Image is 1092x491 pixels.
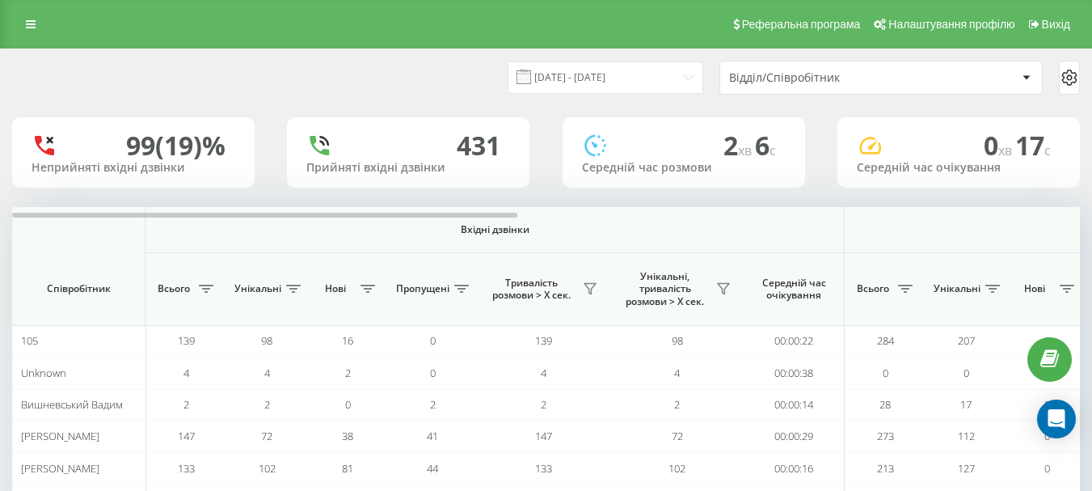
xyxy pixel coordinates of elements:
[21,429,99,443] span: [PERSON_NAME]
[485,277,578,302] span: Тривалість розмови > Х сек.
[427,429,438,443] span: 41
[32,161,235,175] div: Неприйняті вхідні дзвінки
[1037,400,1076,438] div: Open Intercom Messenger
[342,461,353,476] span: 81
[306,161,510,175] div: Прийняті вхідні дзвінки
[261,429,272,443] span: 72
[958,333,975,348] span: 207
[315,282,356,295] span: Нові
[853,282,893,295] span: Всього
[1015,128,1051,163] span: 17
[430,397,436,412] span: 2
[535,461,552,476] span: 133
[729,71,922,85] div: Відділ/Співробітник
[1044,333,1050,348] span: 0
[672,333,683,348] span: 98
[178,461,195,476] span: 133
[958,461,975,476] span: 127
[744,325,845,357] td: 00:00:22
[618,270,711,308] span: Унікальні, тривалість розмови > Х сек.
[21,333,38,348] span: 105
[998,142,1015,159] span: хв
[769,142,776,159] span: c
[1044,461,1050,476] span: 0
[756,277,832,302] span: Середній час очікування
[21,366,66,380] span: Unknown
[984,128,1015,163] span: 0
[883,366,888,380] span: 0
[582,161,786,175] div: Середній час розмови
[879,397,891,412] span: 28
[345,397,351,412] span: 0
[960,397,972,412] span: 17
[934,282,980,295] span: Унікальні
[1042,18,1070,31] span: Вихід
[541,397,546,412] span: 2
[264,366,270,380] span: 4
[668,461,685,476] span: 102
[21,461,99,476] span: [PERSON_NAME]
[723,128,755,163] span: 2
[21,397,123,412] span: Вишневський Вадим
[261,333,272,348] span: 98
[744,389,845,421] td: 00:00:14
[183,366,189,380] span: 4
[535,429,552,443] span: 147
[264,397,270,412] span: 2
[541,366,546,380] span: 4
[342,429,353,443] span: 38
[457,130,500,161] div: 431
[430,333,436,348] span: 0
[755,128,776,163] span: 6
[178,429,195,443] span: 147
[672,429,683,443] span: 72
[234,282,281,295] span: Унікальні
[126,130,226,161] div: 99 (19)%
[674,366,680,380] span: 4
[744,452,845,484] td: 00:00:16
[345,366,351,380] span: 2
[1044,397,1050,412] span: 0
[183,397,189,412] span: 2
[1044,142,1051,159] span: c
[857,161,1060,175] div: Середній час очікування
[259,461,276,476] span: 102
[674,397,680,412] span: 2
[744,357,845,388] td: 00:00:38
[958,429,975,443] span: 112
[877,333,894,348] span: 284
[342,333,353,348] span: 16
[742,18,861,31] span: Реферальна програма
[1014,282,1055,295] span: Нові
[396,282,449,295] span: Пропущені
[26,282,131,295] span: Співробітник
[877,461,894,476] span: 213
[877,429,894,443] span: 273
[888,18,1014,31] span: Налаштування профілю
[535,333,552,348] span: 139
[178,333,195,348] span: 139
[154,282,194,295] span: Всього
[738,142,755,159] span: хв
[963,366,969,380] span: 0
[430,366,436,380] span: 0
[744,421,845,452] td: 00:00:29
[188,223,802,236] span: Вхідні дзвінки
[427,461,438,476] span: 44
